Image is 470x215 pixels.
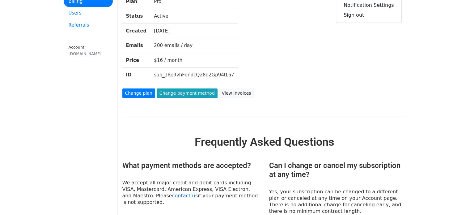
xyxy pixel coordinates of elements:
[122,179,260,205] p: We accept all major credit and debit cards including VISA, Mastercard, American Express, VISA Ele...
[122,38,150,53] th: Emails
[219,88,254,98] a: View invoices
[150,9,238,24] td: Active
[150,68,238,82] td: sub_1Re9vhFgndcQ28q2Gp94tLa7
[69,45,108,57] small: Account:
[122,24,150,38] th: Created
[122,9,150,24] th: Status
[269,188,407,214] p: Yes, your subscription can be changed to a different plan or canceled at any time on your Account...
[150,38,238,53] td: 200 emails / day
[122,53,150,68] th: Price
[64,7,113,19] a: Users
[157,88,218,98] a: Change payment method
[122,135,407,149] h2: Frequently Asked Questions
[122,88,155,98] a: Change plan
[336,0,401,10] a: Notification Settings
[150,24,238,38] td: [DATE]
[64,19,113,31] a: Referrals
[150,53,238,68] td: $16 / month
[122,68,150,82] th: ID
[69,51,108,57] div: [DOMAIN_NAME]
[269,161,407,179] h3: Can I change or cancel my subscription at any time?
[122,161,260,170] h3: What payment methods are accepted?
[439,185,470,215] iframe: Chat Widget
[172,193,198,199] a: contact us
[336,10,401,20] a: Sign out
